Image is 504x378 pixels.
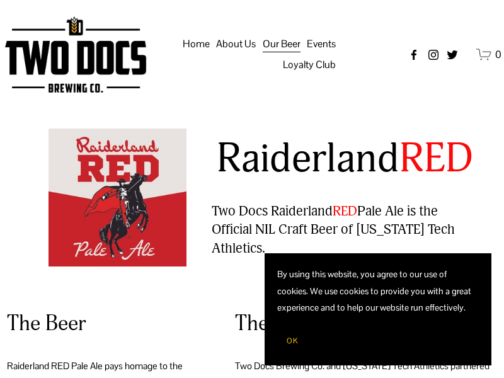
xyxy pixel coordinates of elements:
[333,203,357,220] span: RED
[212,202,479,258] h4: Two Docs Raiderland Pale Ale is the Official NIL Craft Beer of [US_STATE] Tech Athletics.
[5,16,146,93] img: Two Docs Brewing Co.
[408,49,420,61] a: Facebook
[265,253,491,365] section: Cookie banner
[283,55,336,76] a: folder dropdown
[476,47,501,62] a: 0 items in cart
[399,134,473,183] span: RED
[216,35,256,54] span: About Us
[216,33,256,55] a: folder dropdown
[446,49,459,61] a: twitter-unauth
[283,55,336,74] span: Loyalty Club
[263,35,301,54] span: Our Beer
[263,33,301,55] a: folder dropdown
[183,33,210,55] a: Home
[427,49,440,61] a: instagram-unauth
[235,310,497,337] h3: The Partnership
[287,336,298,346] span: OK
[307,33,336,55] a: folder dropdown
[495,48,501,61] span: 0
[277,329,307,353] button: OK
[212,137,479,182] h1: Raiderland
[307,35,336,54] span: Events
[7,310,207,337] h3: The Beer
[277,266,479,316] p: By using this website, you agree to our use of cookies. We use cookies to provide you with a grea...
